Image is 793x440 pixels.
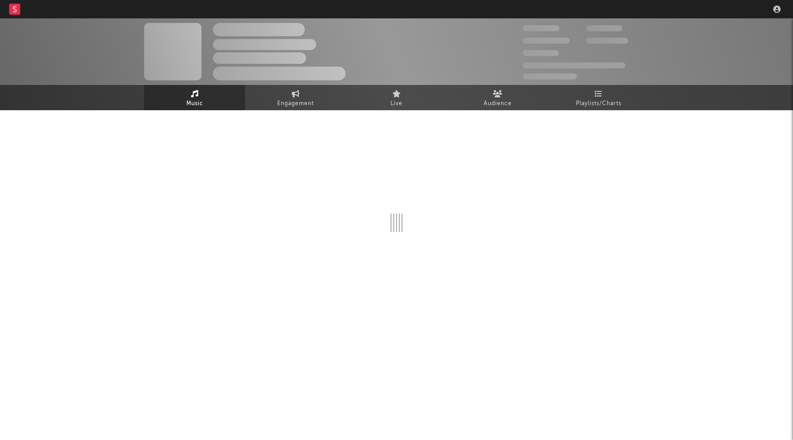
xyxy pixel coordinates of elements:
[523,25,559,31] span: 300,000
[447,85,548,110] a: Audience
[186,98,203,109] span: Music
[586,25,622,31] span: 100,000
[523,50,559,56] span: 100,000
[277,98,314,109] span: Engagement
[576,98,621,109] span: Playlists/Charts
[548,85,649,110] a: Playlists/Charts
[144,85,245,110] a: Music
[586,38,628,44] span: 1,000,000
[391,98,402,109] span: Live
[523,62,625,68] span: 50,000,000 Monthly Listeners
[346,85,447,110] a: Live
[245,85,346,110] a: Engagement
[523,38,570,44] span: 50,000,000
[484,98,512,109] span: Audience
[523,73,577,79] span: Jump Score: 85.0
